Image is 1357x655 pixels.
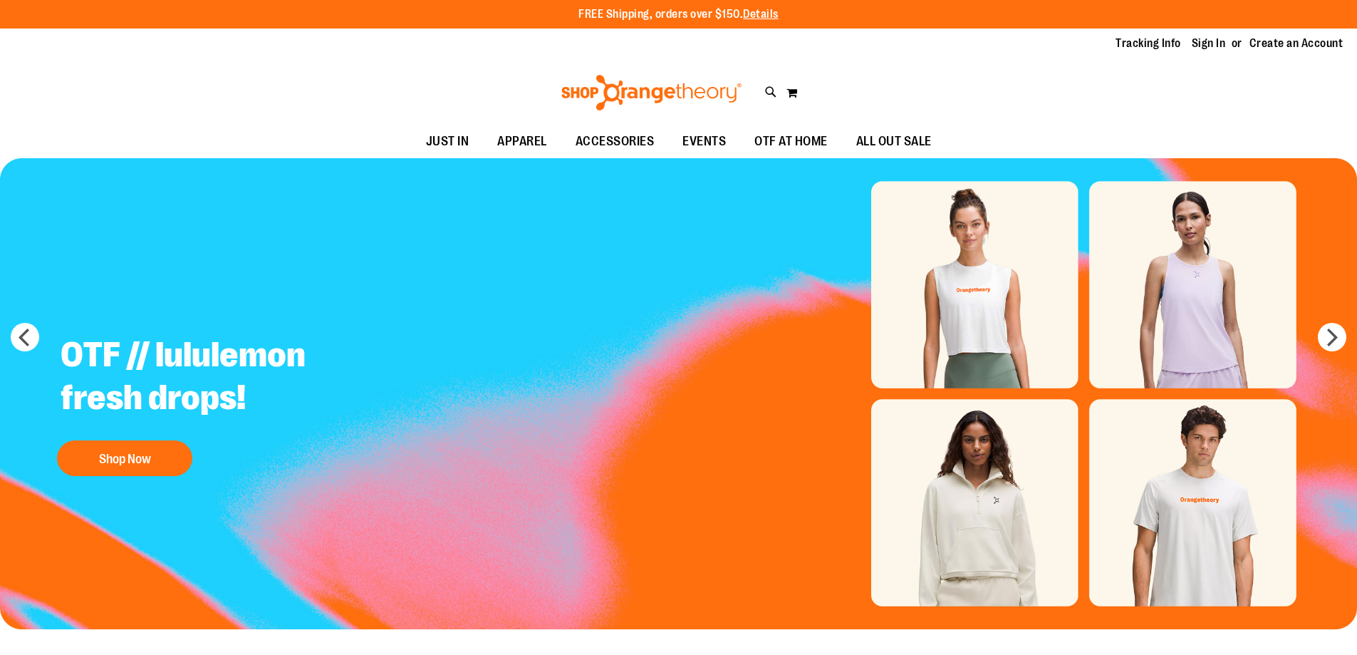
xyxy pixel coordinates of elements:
button: prev [11,323,39,351]
a: Details [743,8,779,21]
a: Create an Account [1249,36,1343,51]
a: OTF // lululemon fresh drops! Shop Now [50,323,404,483]
img: Shop Orangetheory [559,75,744,110]
a: Sign In [1192,36,1226,51]
span: JUST IN [426,125,469,158]
span: ACCESSORIES [576,125,655,158]
p: FREE Shipping, orders over $150. [578,6,779,23]
h2: OTF // lululemon fresh drops! [50,323,404,433]
button: Shop Now [57,440,192,476]
span: OTF AT HOME [754,125,828,158]
button: next [1318,323,1346,351]
span: EVENTS [682,125,726,158]
a: Tracking Info [1116,36,1181,51]
span: APPAREL [497,125,547,158]
span: ALL OUT SALE [856,125,932,158]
